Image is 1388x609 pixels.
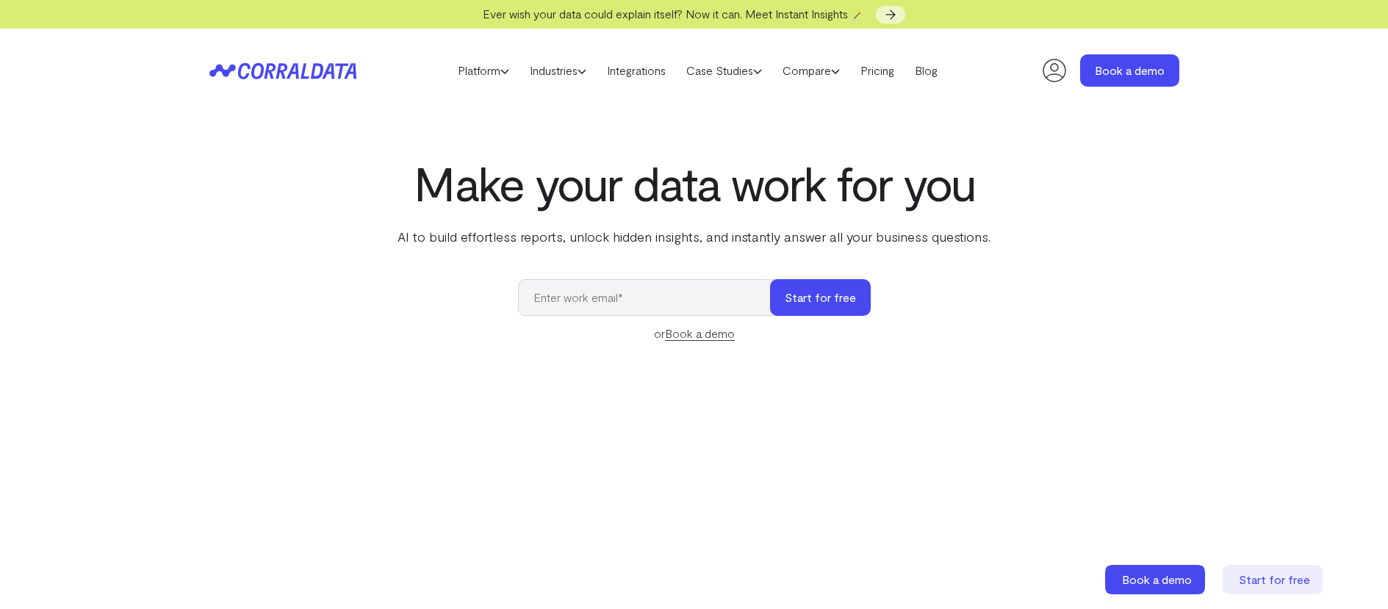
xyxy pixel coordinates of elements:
[518,279,785,316] input: Enter work email*
[770,279,871,316] button: Start for free
[519,60,597,82] a: Industries
[1080,54,1179,87] a: Book a demo
[1122,572,1192,586] span: Book a demo
[1223,565,1326,594] a: Start for free
[395,156,994,209] h1: Make your data work for you
[597,60,676,82] a: Integrations
[676,60,772,82] a: Case Studies
[905,60,948,82] a: Blog
[447,60,519,82] a: Platform
[483,7,866,21] span: Ever wish your data could explain itself? Now it can. Meet Instant Insights 🪄
[772,60,850,82] a: Compare
[665,326,735,341] a: Book a demo
[1105,565,1208,594] a: Book a demo
[395,227,994,246] p: AI to build effortless reports, unlock hidden insights, and instantly answer all your business qu...
[1239,572,1310,586] span: Start for free
[518,325,871,342] div: or
[850,60,905,82] a: Pricing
